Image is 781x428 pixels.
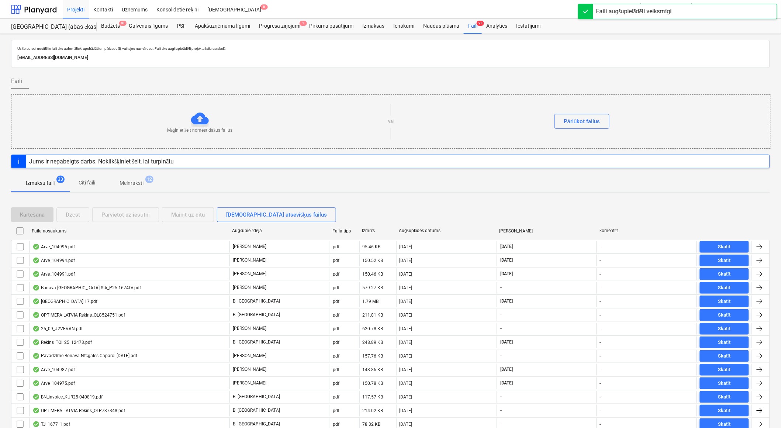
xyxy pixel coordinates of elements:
[600,272,601,277] div: -
[400,422,412,427] div: [DATE]
[233,380,266,386] p: [PERSON_NAME]
[400,326,412,331] div: [DATE]
[32,312,40,318] div: OCR pabeigts
[477,21,484,26] span: 9+
[333,272,340,277] div: pdf
[596,7,672,16] div: Faili augšupielādēti veiksmīgi
[333,367,340,372] div: pdf
[333,408,340,413] div: pdf
[32,408,40,414] div: OCR pabeigts
[172,19,190,34] a: PSF
[500,407,502,414] span: -
[32,244,75,250] div: Arve_104995.pdf
[389,19,419,34] a: Ienākumi
[500,244,514,250] span: [DATE]
[700,268,749,280] button: Skatīt
[600,340,601,345] div: -
[233,366,266,373] p: [PERSON_NAME]
[233,421,280,427] p: B. [GEOGRAPHIC_DATA]
[600,313,601,318] div: -
[233,244,266,250] p: [PERSON_NAME]
[744,393,781,428] div: Chat Widget
[718,379,731,388] div: Skatīt
[260,4,268,10] span: 8
[363,367,383,372] div: 143.86 KB
[233,353,266,359] p: [PERSON_NAME]
[363,381,383,386] div: 150.78 KB
[400,394,412,400] div: [DATE]
[233,394,280,400] p: B. [GEOGRAPHIC_DATA]
[718,352,731,360] div: Skatīt
[232,228,327,234] div: Augšupielādēja
[362,228,393,234] div: Izmērs
[333,244,340,249] div: pdf
[17,46,764,51] p: Uz šo adresi nosūtītie faili tiks automātiski apstrādāti un pārbaudīti, vai tajos nav vīrusu. Fai...
[32,326,83,332] div: 25_09_J2VFVAN.pdf
[400,285,412,290] div: [DATE]
[500,421,502,427] span: -
[700,282,749,294] button: Skatīt
[29,158,174,165] div: Jums ir nepabeigts darbs. Noklikšķiniet šeit, lai turpinātu
[419,19,464,34] div: Naudas plūsma
[600,299,601,304] div: -
[500,366,514,373] span: [DATE]
[32,244,40,250] div: OCR pabeigts
[500,339,514,345] span: [DATE]
[32,394,40,400] div: OCR pabeigts
[305,19,358,34] div: Pirkuma pasūtījumi
[512,19,545,34] a: Iestatījumi
[363,326,383,331] div: 620.78 KB
[700,241,749,253] button: Skatīt
[233,257,266,263] p: [PERSON_NAME]
[464,19,482,34] a: Faili9+
[32,380,40,386] div: OCR pabeigts
[600,244,601,249] div: -
[600,326,601,331] div: -
[363,258,383,263] div: 150.52 KB
[226,210,327,220] div: [DEMOGRAPHIC_DATA] atsevišķus failus
[718,243,731,251] div: Skatīt
[358,19,389,34] div: Izmaksas
[233,407,280,414] p: B. [GEOGRAPHIC_DATA]
[600,408,601,413] div: -
[233,271,266,277] p: [PERSON_NAME]
[333,381,340,386] div: pdf
[119,21,127,26] span: 9+
[718,366,731,374] div: Skatīt
[32,228,227,234] div: Faila nosaukums
[363,422,381,427] div: 78.32 KB
[333,394,340,400] div: pdf
[700,336,749,348] button: Skatīt
[500,312,502,318] span: -
[17,54,764,62] p: [EMAIL_ADDRESS][DOMAIN_NAME]
[700,255,749,266] button: Skatīt
[600,422,601,427] div: -
[363,313,383,318] div: 211.81 KB
[255,19,305,34] a: Progresa ziņojumi1
[400,258,412,263] div: [DATE]
[233,339,280,345] p: B. [GEOGRAPHIC_DATA]
[718,256,731,265] div: Skatīt
[599,228,694,234] div: komentēt
[190,19,255,34] a: Apakšuzņēmuma līgumi
[333,299,340,304] div: pdf
[554,114,609,129] button: Pārlūkot failus
[718,270,731,279] div: Skatīt
[399,228,494,234] div: Augšuplādes datums
[97,19,124,34] a: Budžets9+
[400,272,412,277] div: [DATE]
[500,353,502,359] span: -
[600,367,601,372] div: -
[32,367,40,373] div: OCR pabeigts
[333,313,340,318] div: pdf
[600,381,601,386] div: -
[333,258,340,263] div: pdf
[600,285,601,290] div: -
[32,312,125,318] div: OPTIMERA LATVIA Rekins_OLC524751.pdf
[124,19,172,34] div: Galvenais līgums
[400,299,412,304] div: [DATE]
[363,272,383,277] div: 150.46 KB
